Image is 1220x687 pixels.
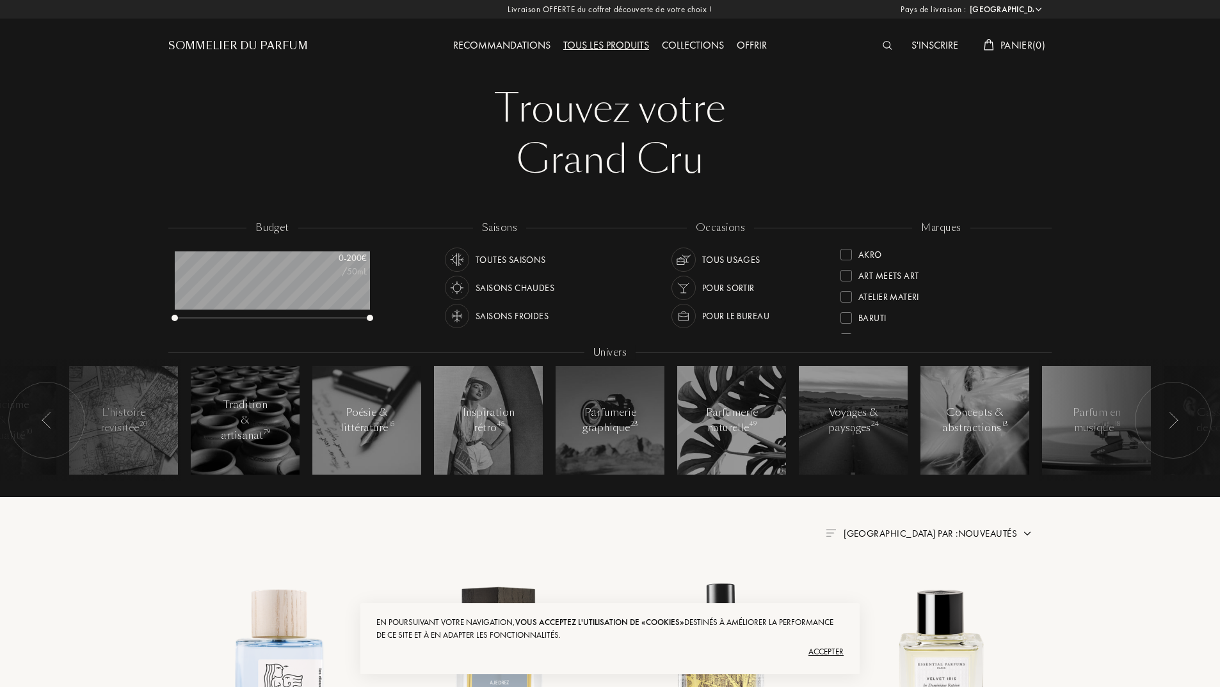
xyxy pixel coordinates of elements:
img: usage_occasion_work_white.svg [675,307,693,325]
div: En poursuivant votre navigation, destinés à améliorer la performance de ce site et à en adapter l... [376,616,844,642]
img: usage_occasion_all_white.svg [675,251,693,269]
div: Trouvez votre [178,83,1042,134]
a: Offrir [730,38,773,52]
span: [GEOGRAPHIC_DATA] par : Nouveautés [844,527,1017,540]
img: usage_season_hot_white.svg [448,279,466,297]
div: Baruti [858,307,887,324]
div: saisons [473,221,526,235]
img: arr_left.svg [1168,412,1178,429]
div: Saisons froides [476,304,549,328]
div: Voyages & paysages [826,405,881,436]
div: Tous usages [702,248,760,272]
span: 49 [750,420,757,429]
div: Art Meets Art [858,265,919,282]
div: Tous les produits [557,38,655,54]
div: Toutes saisons [476,248,546,272]
span: Pays de livraison : [901,3,967,16]
div: Binet-Papillon [858,328,922,345]
div: Grand Cru [178,134,1042,186]
a: Recommandations [447,38,557,52]
div: Accepter [376,642,844,662]
img: search_icn_white.svg [883,41,892,50]
div: Concepts & abstractions [942,405,1007,436]
span: 79 [264,427,270,436]
div: budget [246,221,298,235]
span: Panier ( 0 ) [1000,38,1045,52]
img: arr_left.svg [42,412,52,429]
img: usage_season_average_white.svg [448,251,466,269]
a: Collections [655,38,730,52]
div: Poésie & littérature [340,405,394,436]
div: Atelier Materi [858,286,919,303]
img: usage_occasion_party_white.svg [675,279,693,297]
div: Offrir [730,38,773,54]
a: Tous les produits [557,38,655,52]
div: marques [912,221,970,235]
div: S'inscrire [905,38,965,54]
img: arrow.png [1022,528,1032,539]
div: 0 - 200 € [303,251,367,265]
span: 15 [389,420,394,429]
div: /50mL [303,265,367,278]
img: usage_season_cold_white.svg [448,307,466,325]
div: occasions [687,221,754,235]
div: Univers [584,345,636,360]
div: Collections [655,38,730,54]
div: Akro [858,244,882,261]
a: Sommelier du Parfum [168,38,308,54]
span: 13 [1002,420,1008,429]
div: Pour le bureau [702,304,769,328]
div: Saisons chaudes [476,276,554,300]
img: cart_white.svg [984,39,994,51]
div: Parfumerie graphique [582,405,638,436]
div: Parfumerie naturelle [705,405,759,436]
a: S'inscrire [905,38,965,52]
div: Tradition & artisanat [218,397,273,443]
div: Pour sortir [702,276,755,300]
div: Inspiration rétro [462,405,516,436]
span: 23 [630,420,638,429]
span: vous acceptez l'utilisation de «cookies» [515,617,684,628]
span: 24 [871,420,879,429]
span: 45 [497,420,504,429]
img: filter_by.png [826,529,836,537]
div: Recommandations [447,38,557,54]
